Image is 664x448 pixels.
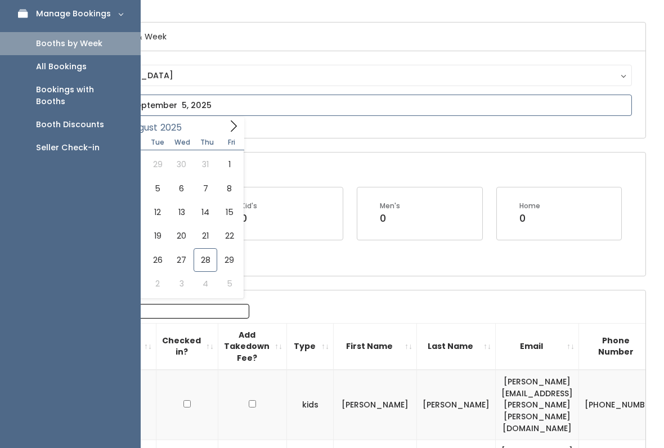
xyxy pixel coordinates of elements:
div: [GEOGRAPHIC_DATA] [82,69,621,82]
th: Type: activate to sort column ascending [287,323,334,370]
label: Search: [65,304,249,319]
th: Last Name: activate to sort column ascending [417,323,496,370]
div: Seller Check-in [36,142,100,154]
span: August [127,123,158,132]
span: September 5, 2025 [217,272,241,295]
span: Wed [170,139,195,146]
input: Search: [106,304,249,319]
span: August 8, 2025 [217,177,241,200]
span: August 1, 2025 [217,153,241,176]
span: August 27, 2025 [170,248,194,272]
span: September 3, 2025 [170,272,194,295]
th: Email: activate to sort column ascending [496,323,579,370]
span: August 12, 2025 [146,200,169,224]
div: Bookings with Booths [36,84,123,107]
div: Manage Bookings [36,8,111,20]
div: Men's [380,201,400,211]
span: August 22, 2025 [217,224,241,248]
div: Booth Discounts [36,119,104,131]
span: July 30, 2025 [170,153,194,176]
div: 0 [241,211,257,226]
span: August 20, 2025 [170,224,194,248]
span: August 26, 2025 [146,248,169,272]
td: kids [287,370,334,440]
th: Checked in?: activate to sort column ascending [156,323,218,370]
div: 0 [380,211,400,226]
td: [PHONE_NUMBER] [579,370,664,440]
span: July 29, 2025 [146,153,169,176]
td: [PERSON_NAME][EMAIL_ADDRESS][PERSON_NAME][PERSON_NAME][DOMAIN_NAME] [496,370,579,440]
span: Fri [219,139,244,146]
span: September 4, 2025 [194,272,217,295]
div: Booths by Week [36,38,102,50]
span: August 13, 2025 [170,200,194,224]
span: Thu [195,139,219,146]
span: August 15, 2025 [217,200,241,224]
span: August 28, 2025 [194,248,217,272]
input: Year [158,120,191,135]
span: August 14, 2025 [194,200,217,224]
td: [PERSON_NAME] [334,370,417,440]
th: Add Takedown Fee?: activate to sort column ascending [218,323,287,370]
span: August 5, 2025 [146,177,169,200]
span: August 19, 2025 [146,224,169,248]
div: 0 [519,211,540,226]
button: [GEOGRAPHIC_DATA] [71,65,632,86]
span: August 21, 2025 [194,224,217,248]
input: August 30 - September 5, 2025 [71,95,632,116]
th: Phone Number: activate to sort column ascending [579,323,664,370]
div: All Bookings [36,61,87,73]
span: August 7, 2025 [194,177,217,200]
span: September 2, 2025 [146,272,169,295]
th: First Name: activate to sort column ascending [334,323,417,370]
div: Home [519,201,540,211]
span: August 29, 2025 [217,248,241,272]
td: [PERSON_NAME] [417,370,496,440]
span: August 6, 2025 [170,177,194,200]
span: Tue [145,139,170,146]
div: Kid's [241,201,257,211]
h6: Select Location & Week [58,23,645,51]
span: July 31, 2025 [194,153,217,176]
